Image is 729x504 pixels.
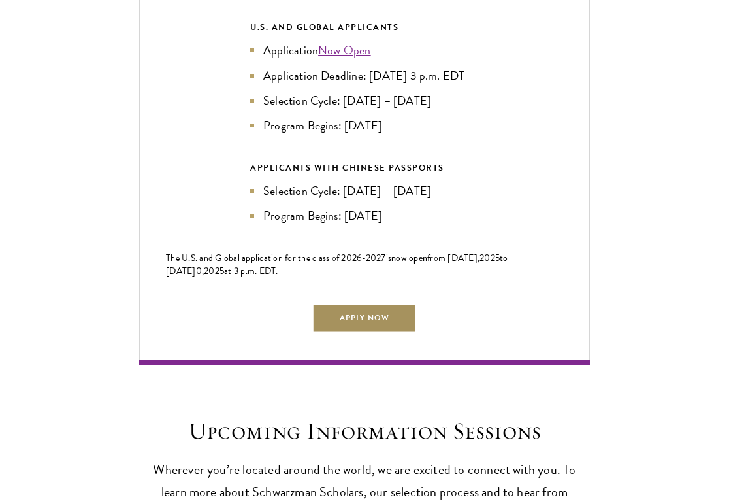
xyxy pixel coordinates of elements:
span: The U.S. and Global application for the class of 202 [166,251,357,265]
span: , [202,264,204,278]
span: is [386,251,392,265]
span: 202 [204,264,219,278]
div: U.S. and Global Applicants [250,20,479,35]
span: to [DATE] [166,251,508,278]
span: at 3 p.m. EDT. [224,264,278,278]
a: Apply Now [312,304,417,333]
span: 7 [381,251,385,265]
span: 6 [357,251,362,265]
span: 0 [196,264,202,278]
span: 5 [495,251,500,265]
span: 5 [219,264,224,278]
span: from [DATE], [427,251,479,265]
span: -202 [362,251,381,265]
li: Selection Cycle: [DATE] – [DATE] [250,182,479,200]
a: Now Open [318,41,371,59]
div: APPLICANTS WITH CHINESE PASSPORTS [250,161,479,175]
h2: Upcoming Information Sessions [139,417,590,445]
li: Application [250,41,479,59]
li: Program Begins: [DATE] [250,116,479,135]
li: Program Begins: [DATE] [250,207,479,225]
li: Application Deadline: [DATE] 3 p.m. EDT [250,67,479,85]
li: Selection Cycle: [DATE] – [DATE] [250,92,479,110]
span: now open [391,251,427,264]
span: 202 [479,251,495,265]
